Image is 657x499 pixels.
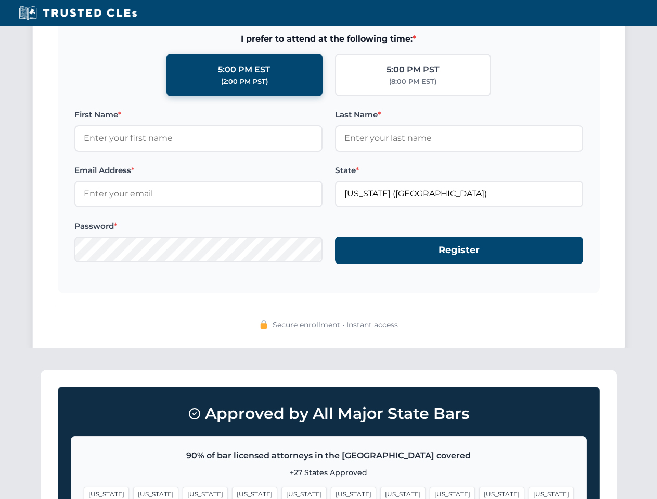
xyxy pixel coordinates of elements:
[71,400,587,428] h3: Approved by All Major State Bars
[221,76,268,87] div: (2:00 PM PST)
[335,164,583,177] label: State
[335,237,583,264] button: Register
[387,63,440,76] div: 5:00 PM PST
[335,125,583,151] input: Enter your last name
[74,164,323,177] label: Email Address
[335,109,583,121] label: Last Name
[74,220,323,232] label: Password
[74,125,323,151] input: Enter your first name
[84,449,574,463] p: 90% of bar licensed attorneys in the [GEOGRAPHIC_DATA] covered
[335,181,583,207] input: Florida (FL)
[389,76,436,87] div: (8:00 PM EST)
[74,109,323,121] label: First Name
[218,63,270,76] div: 5:00 PM EST
[260,320,268,329] img: 🔒
[74,181,323,207] input: Enter your email
[84,467,574,478] p: +27 States Approved
[273,319,398,331] span: Secure enrollment • Instant access
[74,32,583,46] span: I prefer to attend at the following time:
[16,5,140,21] img: Trusted CLEs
